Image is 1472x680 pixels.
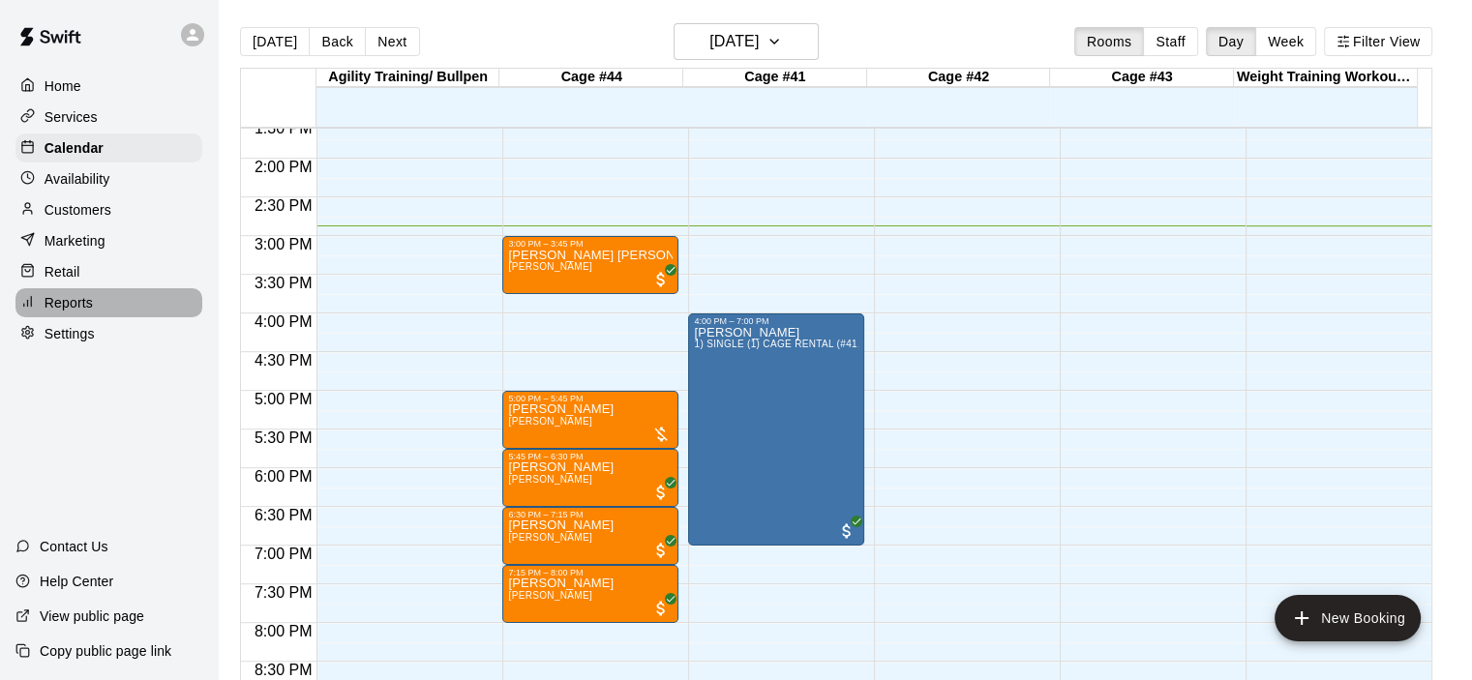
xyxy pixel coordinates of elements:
[502,236,678,294] div: 3:00 PM – 3:45 PM: Kevin Keller
[683,69,867,87] div: Cage #41
[502,565,678,623] div: 7:15 PM – 8:00 PM: Kevin Keller
[709,28,759,55] h6: [DATE]
[508,416,592,427] span: [PERSON_NAME]
[250,507,317,523] span: 6:30 PM
[651,483,671,502] span: All customers have paid
[508,532,592,543] span: [PERSON_NAME]
[15,319,202,348] a: Settings
[250,197,317,214] span: 2:30 PM
[316,69,500,87] div: Agility Training/ Bullpen
[40,641,171,661] p: Copy public page link
[45,200,111,220] p: Customers
[250,313,317,330] span: 4:00 PM
[240,27,310,56] button: [DATE]
[694,316,858,326] div: 4:00 PM – 7:00 PM
[15,72,202,101] a: Home
[250,391,317,407] span: 5:00 PM
[45,262,80,281] p: Retail
[508,590,592,601] span: [PERSON_NAME]
[508,239,673,249] div: 3:00 PM – 3:45 PM
[502,391,678,449] div: 5:00 PM – 5:45 PM: Kevin Keller
[1234,69,1418,87] div: Weight Training Workout Area
[40,606,144,626] p: View public page
[867,69,1051,87] div: Cage #42
[15,195,202,224] a: Customers
[688,313,864,546] div: 4:00 PM – 7:00 PM: 1) SINGLE (1) CAGE RENTAL (#41,#42,#43)
[1050,69,1234,87] div: Cage #43
[45,107,98,127] p: Services
[508,510,673,519] div: 6:30 PM – 7:15 PM
[15,226,202,255] a: Marketing
[651,599,671,618] span: All customers have paid
[250,352,317,369] span: 4:30 PM
[309,27,366,56] button: Back
[1206,27,1256,56] button: Day
[508,261,592,272] span: [PERSON_NAME]
[508,568,673,577] div: 7:15 PM – 8:00 PM
[1324,27,1432,56] button: Filter View
[40,537,108,556] p: Contact Us
[502,507,678,565] div: 6:30 PM – 7:15 PM: Kevin Keller
[694,339,901,349] span: 1) SINGLE (1) CAGE RENTAL (#41,#42,#43)
[651,270,671,289] span: All customers have paid
[1275,595,1421,641] button: add
[250,468,317,485] span: 6:00 PM
[15,103,202,132] a: Services
[502,449,678,507] div: 5:45 PM – 6:30 PM: Kevin Keller
[250,275,317,291] span: 3:30 PM
[40,572,113,591] p: Help Center
[250,546,317,562] span: 7:00 PM
[250,584,317,601] span: 7:30 PM
[45,293,93,312] p: Reports
[45,324,95,343] p: Settings
[837,521,856,541] span: All customers have paid
[15,288,202,317] a: Reports
[1074,27,1144,56] button: Rooms
[1143,27,1198,56] button: Staff
[508,394,673,403] div: 5:00 PM – 5:45 PM
[45,76,81,96] p: Home
[508,452,673,461] div: 5:45 PM – 6:30 PM
[45,231,105,251] p: Marketing
[365,27,419,56] button: Next
[674,23,819,60] button: [DATE]
[45,169,110,189] p: Availability
[45,138,104,158] p: Calendar
[250,623,317,639] span: 8:00 PM
[250,236,317,252] span: 3:00 PM
[250,159,317,175] span: 2:00 PM
[15,133,202,163] a: Calendar
[250,120,317,136] span: 1:30 PM
[499,69,683,87] div: Cage #44
[250,662,317,678] span: 8:30 PM
[1255,27,1316,56] button: Week
[508,474,592,485] span: [PERSON_NAME]
[250,429,317,446] span: 5:30 PM
[651,541,671,560] span: All customers have paid
[15,164,202,193] a: Availability
[15,257,202,286] a: Retail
